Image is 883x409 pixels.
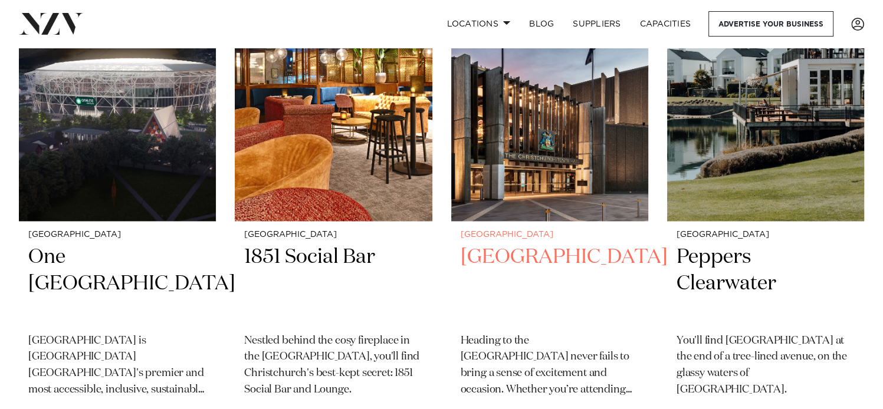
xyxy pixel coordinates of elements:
[28,230,206,239] small: [GEOGRAPHIC_DATA]
[461,333,639,399] p: Heading to the [GEOGRAPHIC_DATA] never fails to bring a sense of excitement and occasion. Whether...
[244,333,422,399] p: Nestled behind the cosy fireplace in the [GEOGRAPHIC_DATA], you'll find Christchurch's best-kept ...
[563,11,630,37] a: SUPPLIERS
[677,333,855,399] p: You'll find [GEOGRAPHIC_DATA] at the end of a tree-lined avenue, on the glassy waters of [GEOGRAP...
[437,11,520,37] a: Locations
[677,230,855,239] small: [GEOGRAPHIC_DATA]
[28,333,206,399] p: [GEOGRAPHIC_DATA] is [GEOGRAPHIC_DATA] [GEOGRAPHIC_DATA]'s premier and most accessible, inclusive...
[677,244,855,324] h2: Peppers Clearwater
[461,230,639,239] small: [GEOGRAPHIC_DATA]
[19,13,83,34] img: nzv-logo.png
[244,230,422,239] small: [GEOGRAPHIC_DATA]
[461,244,639,324] h2: [GEOGRAPHIC_DATA]
[244,244,422,324] h2: 1851 Social Bar
[28,244,206,324] h2: One [GEOGRAPHIC_DATA]
[520,11,563,37] a: BLOG
[631,11,701,37] a: Capacities
[708,11,833,37] a: Advertise your business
